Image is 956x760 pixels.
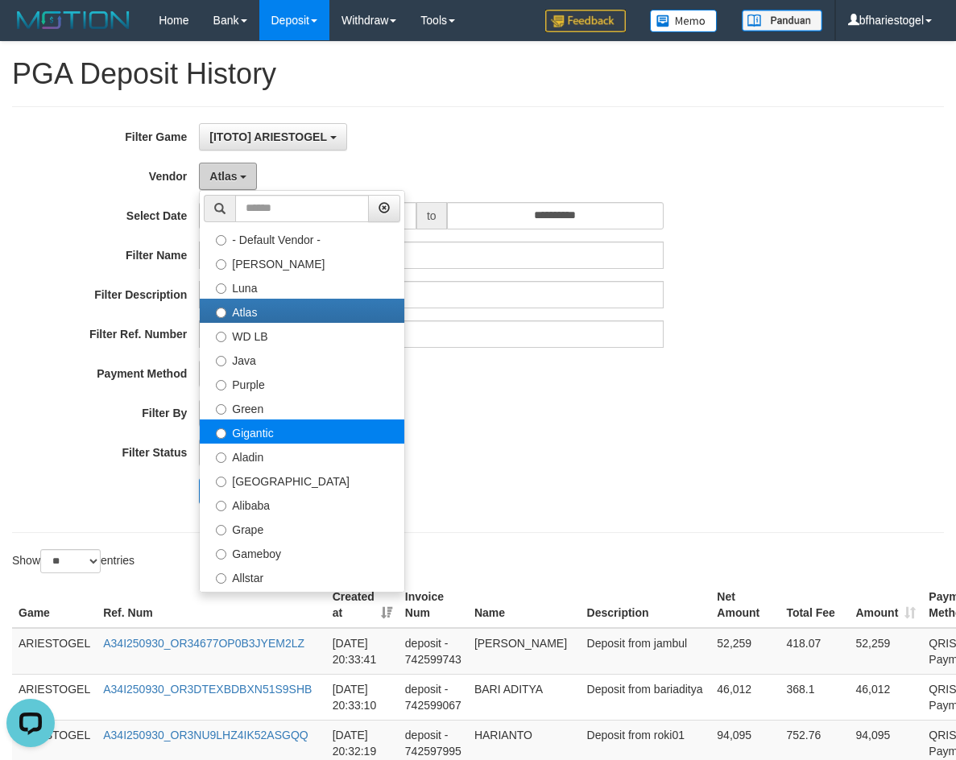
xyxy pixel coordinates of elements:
[200,347,404,371] label: Java
[200,492,404,516] label: Alibaba
[200,419,404,444] label: Gigantic
[200,226,404,250] label: - Default Vendor -
[216,332,226,342] input: WD LB
[581,582,711,628] th: Description
[581,674,711,720] td: Deposit from bariaditya
[216,573,226,584] input: Allstar
[12,674,97,720] td: ARIESTOGEL
[581,628,711,675] td: Deposit from jambul
[468,582,581,628] th: Name
[216,404,226,415] input: Green
[200,323,404,347] label: WD LB
[216,235,226,246] input: - Default Vendor -
[40,549,101,573] select: Showentries
[399,628,468,675] td: deposit - 742599743
[12,8,135,32] img: MOTION_logo.png
[216,452,226,463] input: Aladin
[468,674,581,720] td: BARI ADITYA
[103,637,304,650] a: A34I250930_OR34677OP0B3JYEM2LZ
[200,395,404,419] label: Green
[545,10,626,32] img: Feedback.jpg
[12,58,944,90] h1: PGA Deposit History
[216,356,226,366] input: Java
[209,170,237,183] span: Atlas
[650,10,718,32] img: Button%20Memo.svg
[200,299,404,323] label: Atlas
[216,380,226,390] input: Purple
[216,477,226,487] input: [GEOGRAPHIC_DATA]
[216,259,226,270] input: [PERSON_NAME]
[780,674,849,720] td: 368.1
[6,6,55,55] button: Open LiveChat chat widget
[416,202,447,229] span: to
[326,628,399,675] td: [DATE] 20:33:41
[849,582,922,628] th: Amount: activate to sort column ascending
[12,582,97,628] th: Game
[399,582,468,628] th: Invoice Num
[216,308,226,318] input: Atlas
[200,589,404,613] label: Xtr
[216,501,226,511] input: Alibaba
[780,582,849,628] th: Total Fee
[200,564,404,589] label: Allstar
[216,549,226,560] input: Gameboy
[12,628,97,675] td: ARIESTOGEL
[200,250,404,275] label: [PERSON_NAME]
[326,582,399,628] th: Created at: activate to sort column ascending
[710,628,780,675] td: 52,259
[209,130,326,143] span: [ITOTO] ARIESTOGEL
[468,628,581,675] td: [PERSON_NAME]
[199,163,257,190] button: Atlas
[399,674,468,720] td: deposit - 742599067
[780,628,849,675] td: 418.07
[200,444,404,468] label: Aladin
[200,516,404,540] label: Grape
[326,674,399,720] td: [DATE] 20:33:10
[12,549,135,573] label: Show entries
[849,628,922,675] td: 52,259
[710,674,780,720] td: 46,012
[216,283,226,294] input: Luna
[200,540,404,564] label: Gameboy
[103,729,308,741] a: A34I250930_OR3NU9LHZ4IK52ASGQQ
[216,525,226,535] input: Grape
[97,582,325,628] th: Ref. Num
[199,123,346,151] button: [ITOTO] ARIESTOGEL
[710,582,780,628] th: Net Amount
[849,674,922,720] td: 46,012
[200,275,404,299] label: Luna
[200,371,404,395] label: Purple
[216,428,226,439] input: Gigantic
[103,683,312,696] a: A34I250930_OR3DTEXBDBXN51S9SHB
[742,10,822,31] img: panduan.png
[200,468,404,492] label: [GEOGRAPHIC_DATA]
